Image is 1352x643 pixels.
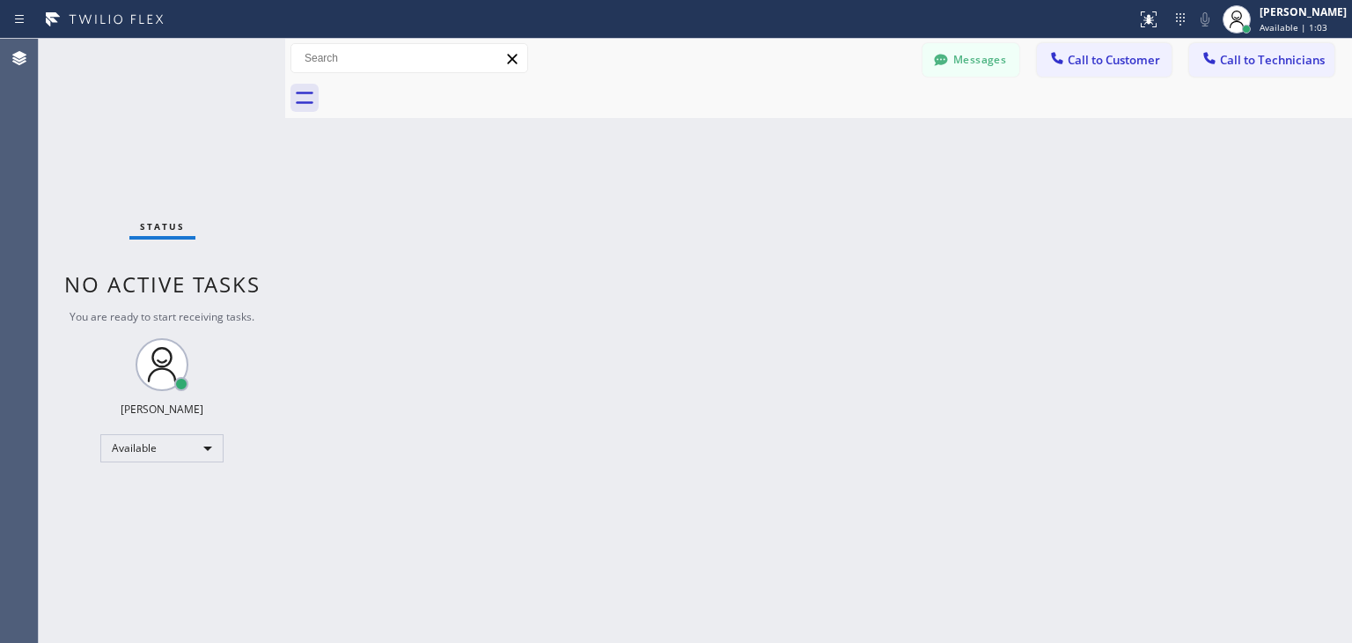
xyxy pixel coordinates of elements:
input: Search [291,44,527,72]
button: Messages [922,43,1019,77]
div: Available [100,434,224,462]
span: Call to Technicians [1220,52,1325,68]
span: Status [140,220,185,233]
div: [PERSON_NAME] [121,402,203,417]
span: You are ready to start receiving tasks. [70,309,254,324]
div: [PERSON_NAME] [1260,4,1347,19]
span: Available | 1:03 [1260,21,1327,33]
button: Mute [1193,7,1217,32]
span: Call to Customer [1068,52,1160,68]
button: Call to Customer [1037,43,1172,77]
button: Call to Technicians [1189,43,1334,77]
span: No active tasks [64,270,261,299]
